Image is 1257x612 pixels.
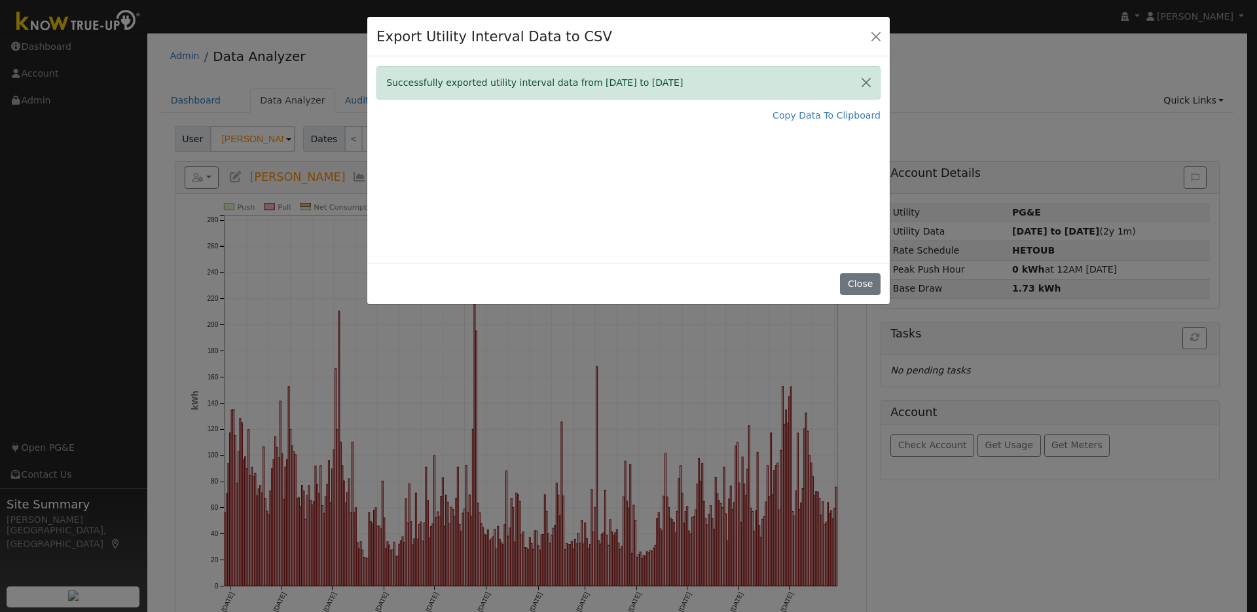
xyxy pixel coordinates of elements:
[773,109,881,123] a: Copy Data To Clipboard
[840,273,880,296] button: Close
[376,66,881,100] div: Successfully exported utility interval data from [DATE] to [DATE]
[867,27,885,45] button: Close
[852,67,880,99] button: Close
[376,26,612,47] h4: Export Utility Interval Data to CSV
